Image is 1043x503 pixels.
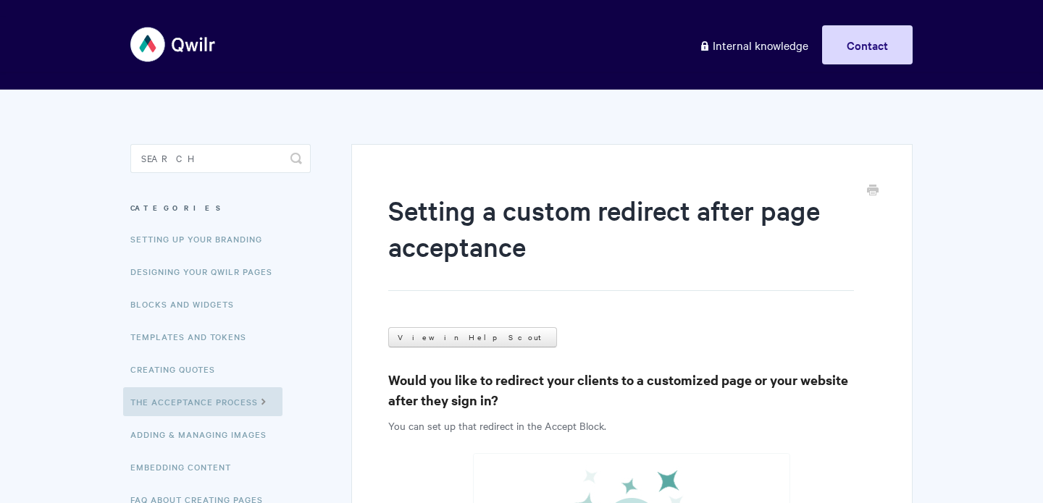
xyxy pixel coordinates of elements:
[130,452,242,481] a: Embedding Content
[130,144,311,173] input: Search
[130,420,277,449] a: Adding & Managing Images
[688,25,819,64] a: Internal knowledge
[388,327,557,347] a: View in Help Scout
[388,370,876,410] h3: Would you like to redirect your clients to a customized page or your website after they sign in?
[388,417,876,434] p: You can set up that redirect in the Accept Block.
[130,195,311,221] h3: Categories
[388,192,854,291] h1: Setting a custom redirect after page acceptance
[123,387,282,416] a: The Acceptance Process
[130,322,257,351] a: Templates and Tokens
[130,224,273,253] a: Setting up your Branding
[130,17,217,72] img: Qwilr Help Center
[130,355,226,384] a: Creating Quotes
[130,289,245,318] a: Blocks and Widgets
[822,25,913,64] a: Contact
[130,257,283,286] a: Designing Your Qwilr Pages
[867,183,879,199] a: Print this Article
